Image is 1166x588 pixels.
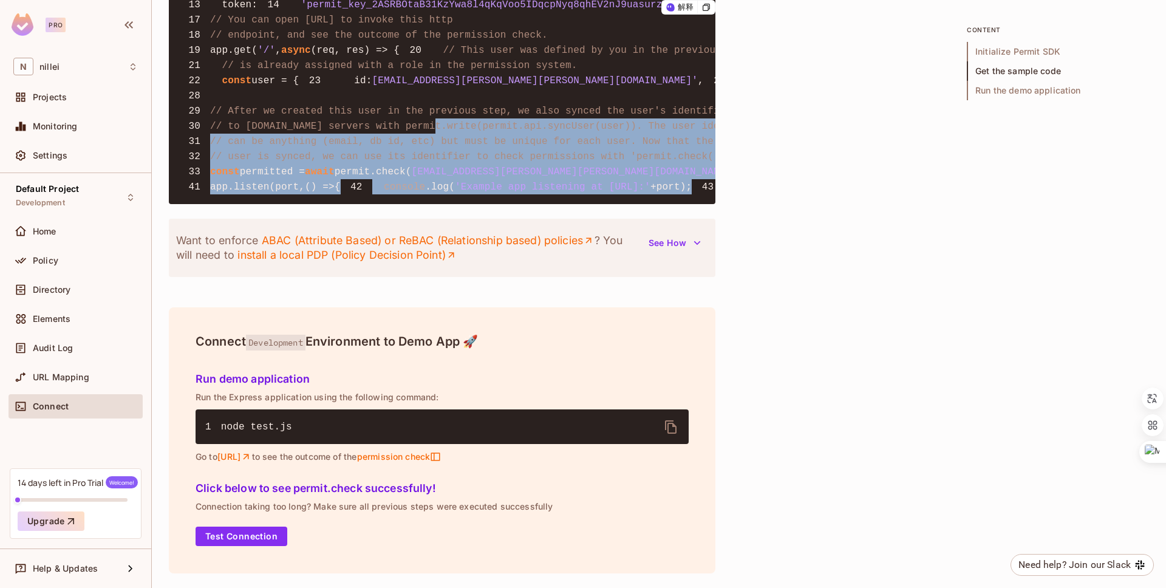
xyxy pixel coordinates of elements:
span: 19 [179,43,210,58]
span: 24 [704,73,735,88]
span: 1 [205,420,221,434]
span: { [335,182,341,193]
span: Default Project [16,184,79,194]
span: 22 [179,73,210,88]
span: // user is synced, we can use its identifier to check permissions with 'permit.check()'. [210,151,731,162]
span: Get the sample code [967,61,1149,81]
span: Run the demo application [967,81,1149,100]
span: 42 [341,180,372,194]
span: Welcome! [106,476,138,488]
span: // to [DOMAIN_NAME] servers with permit.write(permit.api.syncUser(user)). The user identifier [210,121,761,132]
button: See How [641,233,708,253]
span: 43 [692,180,723,194]
span: Development [246,335,305,350]
span: () => [305,182,335,193]
span: +port); [650,182,692,193]
span: Development [16,198,65,208]
span: user = { [251,75,299,86]
span: .log( [425,182,455,193]
span: // This user was defined by you in the previous step and [443,45,775,56]
span: id [354,75,366,86]
span: 41 [179,180,210,194]
span: Policy [33,256,58,265]
span: 21 [179,58,210,73]
span: Home [33,227,56,236]
a: install a local PDP (Policy Decision Point) [237,248,457,262]
span: 18 [179,28,210,43]
span: Connect [33,402,69,411]
span: Help & Updates [33,564,98,573]
span: , [275,45,281,56]
span: 28 [179,89,210,103]
span: permission check [356,451,441,462]
p: content [967,25,1149,35]
p: Run the Express application using the following command: [196,392,689,402]
span: async [281,45,311,56]
span: Workspace: nillei [39,62,60,72]
span: // You can open [URL] to invoke this http [210,15,453,26]
span: 20 [400,43,431,58]
span: 23 [299,73,330,88]
span: // endpoint, and see the outcome of the permission check. [210,30,548,41]
span: console [384,182,425,193]
span: : [366,75,372,86]
span: permit.check( [335,166,412,177]
span: permitted = [240,166,305,177]
h5: Run demo application [196,373,689,385]
a: [URL] [217,451,252,462]
span: 29 [179,104,210,118]
div: 14 days left in Pro Trial [18,476,138,488]
span: URL Mapping [33,372,89,382]
button: Test Connection [196,527,287,546]
p: Go to to see the outcome of the [196,451,689,462]
span: // is already assigned with a role in the permission system. [222,60,578,71]
div: Need help? Join our Slack [1018,558,1131,572]
span: [EMAIL_ADDRESS][PERSON_NAME][PERSON_NAME][DOMAIN_NAME]' [372,75,698,86]
h4: Connect Environment to Demo App 🚀 [196,334,689,349]
span: const [222,75,252,86]
span: (req, res) => { [311,45,400,56]
span: 31 [179,134,210,149]
span: const [210,166,240,177]
p: Connection taking too long? Make sure all previous steps were executed successfully [196,502,689,511]
span: Directory [33,285,70,295]
span: // After we created this user in the previous step, we also synced the user's identifier [210,106,731,117]
span: 33 [179,165,210,179]
span: 32 [179,149,210,164]
span: await [305,166,335,177]
button: Upgrade [18,511,84,531]
span: 17 [179,13,210,27]
span: app.listen(port, [210,182,305,193]
h5: Click below to see permit.check successfully! [196,482,689,494]
span: 30 [179,119,210,134]
span: // can be anything (email, db id, etc) but must be unique for each user. Now that the [210,136,714,147]
span: '/' [257,45,275,56]
span: Audit Log [33,343,73,353]
a: ABAC (Attribute Based) or ReBAC (Relationship based) policies [261,233,594,248]
span: Monitoring [33,121,78,131]
span: , [698,75,704,86]
span: N [13,58,33,75]
span: Elements [33,314,70,324]
span: 'Example app listening at [URL]:' [455,182,650,193]
span: Initialize Permit SDK [967,42,1149,61]
span: Settings [33,151,67,160]
span: [EMAIL_ADDRESS][PERSON_NAME][PERSON_NAME][DOMAIN_NAME]' [412,166,737,177]
p: Want to enforce ? You will need to [176,233,641,262]
span: node test.js [221,422,292,432]
button: delete [656,412,686,442]
img: SReyMgAAAABJRU5ErkJggg== [12,13,33,36]
span: app.get( [210,45,257,56]
span: Projects [33,92,67,102]
div: Pro [46,18,66,32]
